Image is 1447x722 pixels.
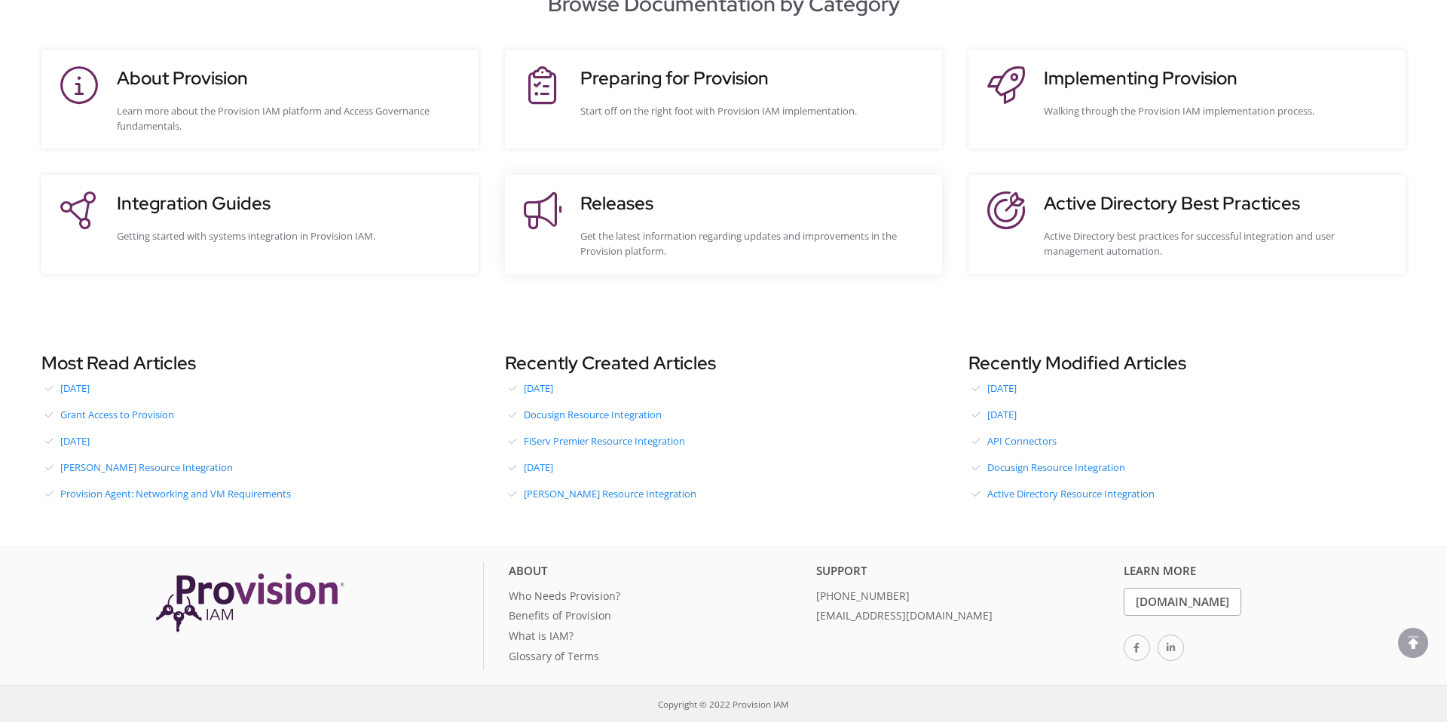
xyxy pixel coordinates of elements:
[1124,588,1241,616] a: [DOMAIN_NAME]
[509,628,805,648] a: What is IAM?
[580,228,927,259] div: Get the latest information regarding updates and improvements in the Provision platform.
[509,607,805,628] a: Benefits of Provision
[505,482,942,505] a: [PERSON_NAME] Resource Integration
[117,103,463,133] div: Learn more about the Provision IAM platform and Access Governance fundamentals.
[117,190,463,217] h3: Integration Guides
[57,65,463,133] a: About ProvisionLearn more about the Provision IAM platform and Access Governance fundamentals.
[520,65,927,133] a: Preparing for ProvisionStart off on the right foot with Provision IAM implementation.
[41,350,479,377] h3: Most Read Articles
[117,65,463,92] h3: About Provision
[1124,562,1420,587] div: Learn More
[1044,103,1390,118] div: Walking through the Provision IAM implementation process.
[816,607,1112,628] a: [EMAIL_ADDRESS][DOMAIN_NAME]
[1044,65,1390,92] h3: Implementing Provision
[41,456,479,479] a: [PERSON_NAME] Resource Integration
[968,456,1406,479] a: Docusign Resource Integration
[57,190,463,259] a: Integration GuidesGetting started with systems integration in Provision IAM.
[509,588,805,608] a: Who Needs Provision?
[117,228,463,243] div: Getting started with systems integration in Provision IAM.
[505,430,942,452] a: FiServ Premier Resource Integration
[41,430,479,452] a: [DATE]
[1044,228,1390,259] div: Active Directory best practices for successful integration and user management automation.
[1398,628,1428,658] div: scroll to top
[968,403,1406,426] a: [DATE]
[505,377,942,399] a: [DATE]
[505,350,942,377] h3: Recently Created Articles
[984,190,1390,259] a: Active Directory Best PracticesActive Directory best practices for successful integration and use...
[968,430,1406,452] a: API Connectors
[156,574,344,632] img: Provision IAM Onboarding Platform
[41,377,479,399] a: [DATE]
[968,482,1406,505] a: Active Directory Resource Integration
[41,403,479,426] a: Grant Access to Provision
[816,588,1112,608] a: [PHONE_NUMBER]
[984,65,1390,133] a: Implementing ProvisionWalking through the Provision IAM implementation process.
[509,562,805,587] div: About
[505,456,942,479] a: [DATE]
[580,65,927,92] h3: Preparing for Provision
[1044,190,1390,217] h3: Active Directory Best Practices
[580,190,927,217] h3: Releases
[968,377,1406,399] a: [DATE]
[968,350,1406,377] h3: Recently Modified Articles
[816,562,1112,587] div: Support
[520,190,927,259] a: ReleasesGet the latest information regarding updates and improvements in the Provision platform.
[505,403,942,426] a: Docusign Resource Integration
[509,648,805,668] a: Glossary of Terms
[580,103,927,118] div: Start off on the right foot with Provision IAM implementation.
[41,482,479,505] a: Provision Agent: Networking and VM Requirements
